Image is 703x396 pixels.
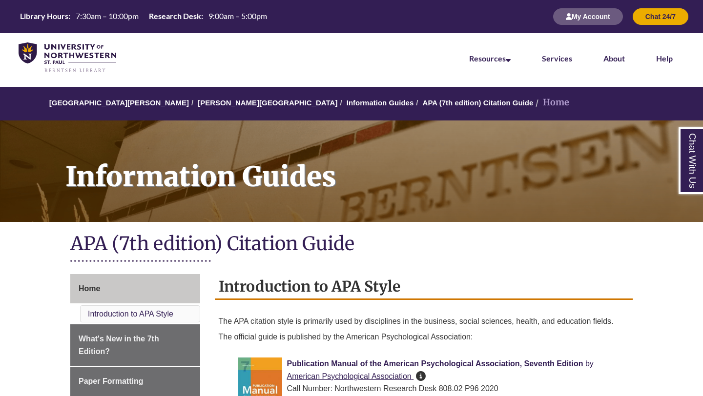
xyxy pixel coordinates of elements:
button: Chat 24/7 [633,8,688,25]
a: [GEOGRAPHIC_DATA][PERSON_NAME] [49,99,189,107]
div: Call Number: Northwestern Research Desk 808.02 P96 2020 [238,382,625,395]
span: American Psychological Association [287,372,412,380]
span: Home [79,284,100,293]
a: About [603,54,625,63]
p: The APA citation style is primarily used by disciplines in the business, social sciences, health,... [219,310,629,349]
span: by [585,359,594,368]
a: Services [542,54,572,63]
span: 9:00am – 5:00pm [208,11,267,20]
a: Resources [469,54,511,63]
a: Introduction to APA Style [88,310,173,318]
span: What's New in the 7th Edition? [79,335,159,356]
span: Paper Formatting [79,377,143,385]
li: Home [533,96,569,110]
a: Chat 24/7 [633,12,688,20]
span: 7:30am – 10:00pm [76,11,139,20]
a: Hours Today [16,11,271,22]
a: Information Guides [347,99,414,107]
h1: APA (7th edition) Citation Guide [70,232,633,257]
a: [PERSON_NAME][GEOGRAPHIC_DATA] [198,99,337,107]
h1: Information Guides [55,120,703,209]
h2: Introduction to APA Style [215,274,633,300]
th: Research Desk: [145,11,205,21]
a: Help [656,54,673,63]
a: Publication Manual of the American Psychological Association, Seventh Edition by American Psychol... [287,359,594,380]
button: My Account [553,8,623,25]
a: What's New in the 7th Edition? [70,324,200,366]
a: APA (7th edition) Citation Guide [423,99,534,107]
a: My Account [553,12,623,20]
th: Library Hours: [16,11,72,21]
table: Hours Today [16,11,271,21]
span: Publication Manual of the American Psychological Association, Seventh Edition [287,359,583,368]
img: UNWSP Library Logo [19,42,116,73]
a: Home [70,274,200,303]
a: Paper Formatting [70,367,200,396]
